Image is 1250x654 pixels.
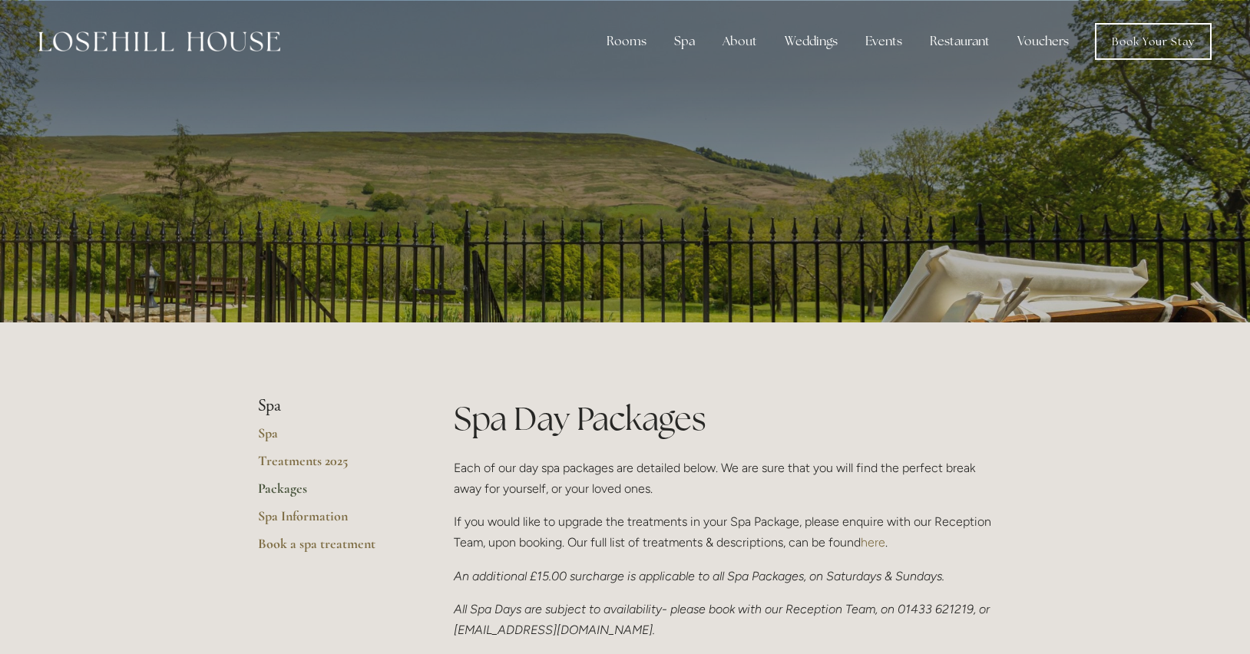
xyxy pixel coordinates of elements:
li: Spa [258,396,405,416]
h1: Spa Day Packages [454,396,992,441]
p: If you would like to upgrade the treatments in your Spa Package, please enquire with our Receptio... [454,511,992,553]
div: Rooms [594,26,659,57]
div: Events [853,26,914,57]
em: An additional £15.00 surcharge is applicable to all Spa Packages, on Saturdays & Sundays. [454,569,944,583]
em: All Spa Days are subject to availability- please book with our Reception Team, on 01433 621219, o... [454,602,993,637]
a: here [861,535,885,550]
a: Packages [258,480,405,507]
img: Losehill House [38,31,280,51]
a: Spa [258,424,405,452]
div: Spa [662,26,707,57]
a: Vouchers [1005,26,1081,57]
a: Spa Information [258,507,405,535]
a: Book a spa treatment [258,535,405,563]
div: About [710,26,769,57]
div: Weddings [772,26,850,57]
p: Each of our day spa packages are detailed below. We are sure that you will find the perfect break... [454,457,992,499]
a: Treatments 2025 [258,452,405,480]
div: Restaurant [918,26,1002,57]
a: Book Your Stay [1095,23,1212,60]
